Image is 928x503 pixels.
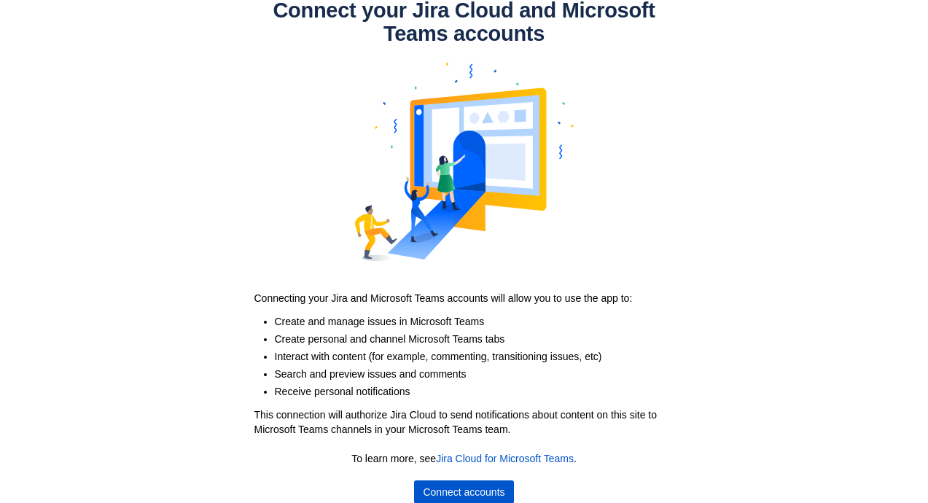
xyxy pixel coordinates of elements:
[254,291,674,305] p: Connecting your Jira and Microsoft Teams accounts will allow you to use the app to:
[275,349,683,364] li: Interact with content (for example, commenting, transitioning issues, etc)
[436,453,574,464] a: Jira Cloud for Microsoft Teams
[355,45,574,278] img: account-mapping.svg
[275,332,683,346] li: Create personal and channel Microsoft Teams tabs
[260,451,668,466] p: To learn more, see .
[275,384,683,399] li: Receive personal notifications
[254,408,674,437] p: This connection will authorize Jira Cloud to send notifications about content on this site to Mic...
[275,367,683,381] li: Search and preview issues and comments
[275,314,683,329] li: Create and manage issues in Microsoft Teams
